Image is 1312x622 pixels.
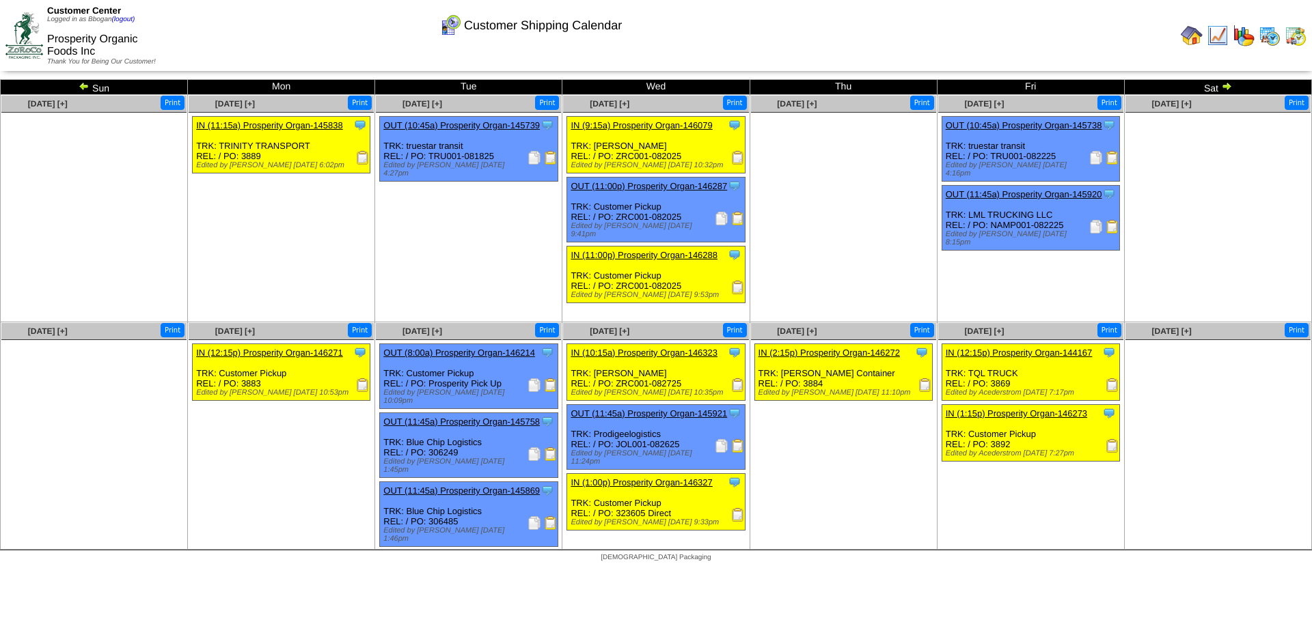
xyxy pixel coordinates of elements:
img: Bill of Lading [1106,220,1119,234]
span: [DEMOGRAPHIC_DATA] Packaging [601,554,711,561]
img: Bill of Lading [544,151,558,165]
img: Bill of Lading [544,516,558,530]
div: TRK: Customer Pickup REL: / PO: Prosperity Pick Up [380,344,558,409]
img: Tooltip [541,414,554,428]
img: Receiving Document [356,151,370,165]
a: IN (12:15p) Prosperity Organ-146271 [196,348,343,358]
span: Logged in as Bbogan [47,16,135,23]
img: Tooltip [1102,118,1116,132]
img: ZoRoCo_Logo(Green%26Foil)%20jpg.webp [5,12,43,58]
a: [DATE] [+] [964,99,1004,109]
img: calendarprod.gif [1259,25,1281,46]
div: Edited by [PERSON_NAME] [DATE] 10:35pm [571,388,744,397]
div: TRK: [PERSON_NAME] REL: / PO: ZRC001-082725 [567,344,745,401]
button: Print [1285,96,1309,110]
img: Tooltip [728,475,741,489]
img: Bill of Lading [731,439,745,453]
div: Edited by [PERSON_NAME] [DATE] 11:24pm [571,449,744,466]
a: OUT (10:45a) Prosperity Organ-145738 [946,120,1102,130]
img: Bill of Lading [544,447,558,461]
img: Packing Slip [1089,151,1103,165]
a: IN (11:15a) Prosperity Organ-145838 [196,120,343,130]
img: Bill of Lading [731,212,745,225]
img: Packing Slip [715,439,728,453]
a: IN (1:00p) Prosperity Organ-146327 [571,477,712,487]
span: [DATE] [+] [590,99,629,109]
a: IN (11:00p) Prosperity Organ-146288 [571,250,717,260]
img: Packing Slip [528,516,541,530]
a: [DATE] [+] [1152,326,1192,336]
img: Tooltip [728,345,741,359]
a: [DATE] [+] [215,99,255,109]
div: TRK: Customer Pickup REL: / PO: ZRC001-082025 [567,246,745,303]
img: Tooltip [915,345,929,359]
img: Receiving Document [1106,439,1119,453]
div: TRK: Customer Pickup REL: / PO: 323605 Direct [567,474,745,531]
div: TRK: [PERSON_NAME] REL: / PO: ZRC001-082025 [567,117,745,173]
div: Edited by Acederstrom [DATE] 7:27pm [946,449,1119,457]
a: OUT (10:45a) Prosperity Organ-145739 [383,120,540,130]
span: Prosperity Organic Foods Inc [47,33,138,57]
img: Tooltip [541,345,554,359]
a: IN (9:15a) Prosperity Organ-146079 [571,120,712,130]
button: Print [723,323,747,337]
img: line_graph.gif [1207,25,1229,46]
img: Packing Slip [528,378,541,392]
a: OUT (8:00a) Prosperity Organ-146214 [383,348,535,358]
div: TRK: Prodigeelogistics REL: / PO: JOL001-082625 [567,405,745,470]
div: TRK: TQL TRUCK REL: / PO: 3869 [942,344,1119,401]
a: [DATE] [+] [964,326,1004,336]
td: Tue [375,80,562,95]
img: calendarinout.gif [1285,25,1307,46]
img: Packing Slip [1089,220,1103,234]
button: Print [1097,323,1121,337]
a: [DATE] [+] [590,326,629,336]
div: Edited by [PERSON_NAME] [DATE] 8:15pm [946,230,1119,246]
span: Customer Shipping Calendar [464,18,622,33]
img: Tooltip [728,118,741,132]
a: [DATE] [+] [28,99,68,109]
img: graph.gif [1233,25,1255,46]
img: Tooltip [728,179,741,193]
img: Packing Slip [715,212,728,225]
img: Packing Slip [528,151,541,165]
a: IN (2:15p) Prosperity Organ-146272 [758,348,900,358]
div: TRK: truestar transit REL: / PO: TRU001-082225 [942,117,1119,182]
button: Print [535,96,559,110]
img: Receiving Document [731,151,745,165]
div: TRK: LML TRUCKING LLC REL: / PO: NAMP001-082225 [942,186,1119,251]
img: Tooltip [1102,187,1116,201]
img: Tooltip [1102,406,1116,420]
div: Edited by [PERSON_NAME] [DATE] 1:46pm [383,526,557,543]
img: Receiving Document [731,508,745,522]
div: TRK: Blue Chip Logistics REL: / PO: 306249 [380,413,558,478]
button: Print [348,323,372,337]
img: Receiving Document [356,378,370,392]
div: Edited by [PERSON_NAME] [DATE] 9:33pm [571,518,744,526]
img: Receiving Document [918,378,932,392]
img: Tooltip [541,483,554,497]
img: Tooltip [728,248,741,261]
button: Print [535,323,559,337]
span: Thank You for Being Our Customer! [47,58,156,66]
a: OUT (11:45a) Prosperity Organ-145869 [383,485,540,496]
div: Edited by [PERSON_NAME] [DATE] 1:45pm [383,457,557,474]
button: Print [1285,323,1309,337]
span: [DATE] [+] [28,326,68,336]
img: home.gif [1181,25,1203,46]
a: [DATE] [+] [215,326,255,336]
a: OUT (11:45a) Prosperity Organ-145758 [383,416,540,427]
a: IN (1:15p) Prosperity Organ-146273 [946,408,1087,419]
td: Sat [1124,80,1311,95]
div: TRK: Customer Pickup REL: / PO: 3892 [942,405,1119,462]
a: [DATE] [+] [402,326,442,336]
a: [DATE] [+] [402,99,442,109]
a: [DATE] [+] [1152,99,1192,109]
